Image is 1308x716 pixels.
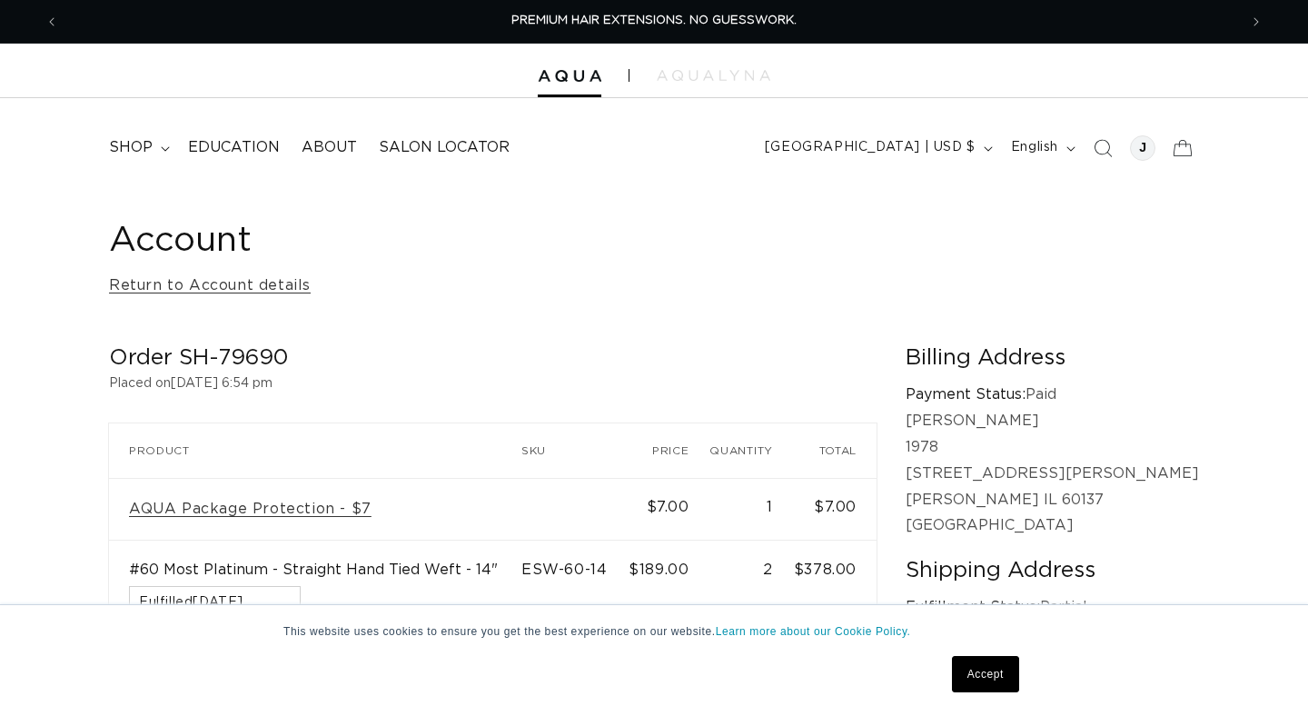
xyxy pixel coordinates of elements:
[109,273,311,299] a: Return to Account details
[109,138,153,157] span: shop
[629,562,689,577] span: $189.00
[657,70,770,81] img: aqualyna.com
[1236,5,1276,39] button: Next announcement
[1083,128,1123,168] summary: Search
[129,500,372,519] a: AQUA Package Protection - $7
[109,344,877,373] h2: Order SH-79690
[906,408,1199,539] p: [PERSON_NAME] 1978 [STREET_ADDRESS][PERSON_NAME] [PERSON_NAME] IL 60137 [GEOGRAPHIC_DATA]
[291,127,368,168] a: About
[368,127,520,168] a: Salon Locator
[709,423,793,478] th: Quantity
[193,596,243,609] time: [DATE]
[109,373,877,395] p: Placed on
[1000,131,1083,165] button: English
[521,423,628,478] th: SKU
[793,541,877,685] td: $378.00
[171,377,272,390] time: [DATE] 6:54 pm
[716,625,911,638] a: Learn more about our Cookie Policy.
[511,15,797,26] span: PREMIUM HAIR EXTENSIONS. NO GUESSWORK.
[906,382,1199,408] p: Paid
[906,594,1199,621] p: Partial
[538,70,601,83] img: Aqua Hair Extensions
[283,623,1025,640] p: This website uses cookies to ensure you get the best experience on our website.
[952,656,1019,692] a: Accept
[521,541,628,685] td: ESW-60-14
[302,138,357,157] span: About
[98,127,177,168] summary: shop
[709,541,793,685] td: 2
[188,138,280,157] span: Education
[906,557,1199,585] h2: Shipping Address
[647,500,689,514] span: $7.00
[109,423,521,478] th: Product
[1011,138,1058,157] span: English
[793,423,877,478] th: Total
[109,219,1199,264] h1: Account
[906,600,1040,614] strong: Fulfillment Status:
[32,5,72,39] button: Previous announcement
[709,478,793,541] td: 1
[629,423,709,478] th: Price
[177,127,291,168] a: Education
[906,344,1199,373] h2: Billing Address
[129,562,501,577] p: #60 Most Platinum - Straight Hand Tied Weft - 14"
[379,138,510,157] span: Salon Locator
[765,138,976,157] span: [GEOGRAPHIC_DATA] | USD $
[793,478,877,541] td: $7.00
[906,387,1026,402] strong: Payment Status:
[754,131,1000,165] button: [GEOGRAPHIC_DATA] | USD $
[139,596,291,609] span: Fulfilled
